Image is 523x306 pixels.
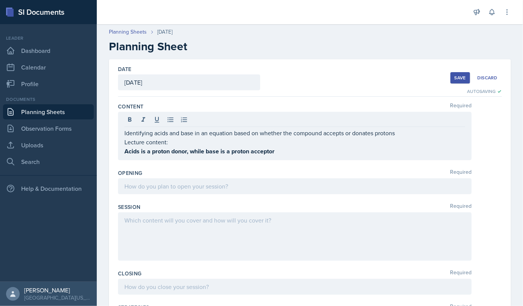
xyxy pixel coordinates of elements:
[455,75,466,81] div: Save
[118,203,140,211] label: Session
[109,28,147,36] a: Planning Sheets
[124,147,275,156] strong: Acids is a proton donor, while base is a proton acceptor
[118,169,142,177] label: Opening
[124,128,465,138] p: Identifying acids and base in an equation based on whether the compound accepts or donates protons
[118,103,143,110] label: Content
[124,138,465,147] p: Lecture content:
[109,40,511,53] h2: Planning Sheet
[477,75,498,81] div: Discard
[450,103,472,110] span: Required
[450,169,472,177] span: Required
[157,28,172,36] div: [DATE]
[3,96,94,103] div: Documents
[467,88,502,95] div: Autosaving
[118,65,131,73] label: Date
[3,76,94,91] a: Profile
[3,121,94,136] a: Observation Forms
[3,104,94,119] a: Planning Sheets
[473,72,502,83] button: Discard
[450,203,472,211] span: Required
[3,43,94,58] a: Dashboard
[3,60,94,75] a: Calendar
[3,35,94,42] div: Leader
[450,72,470,83] button: Save
[450,270,472,277] span: Required
[24,294,91,301] div: [GEOGRAPHIC_DATA][US_STATE]
[24,286,91,294] div: [PERSON_NAME]
[118,270,141,277] label: Closing
[3,138,94,153] a: Uploads
[3,154,94,169] a: Search
[3,181,94,196] div: Help & Documentation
